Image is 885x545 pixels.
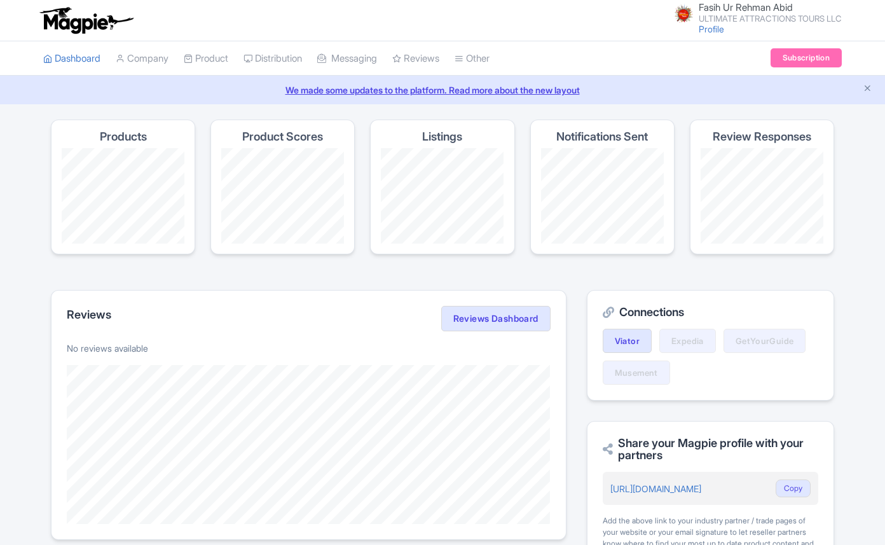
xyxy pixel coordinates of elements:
h4: Products [100,130,147,143]
a: Other [455,41,490,76]
a: Company [116,41,168,76]
a: Product [184,41,228,76]
a: [URL][DOMAIN_NAME] [610,483,701,494]
button: Close announcement [863,82,872,97]
a: Dashboard [43,41,100,76]
a: Distribution [244,41,302,76]
span: Fasih Ur Rehman Abid [699,1,793,13]
a: Subscription [771,48,842,67]
img: wrg9hrmddramdng2xbne.png [673,3,694,24]
h4: Listings [422,130,462,143]
h2: Connections [603,306,818,319]
a: Musement [603,361,670,385]
a: Viator [603,329,652,353]
img: logo-ab69f6fb50320c5b225c76a69d11143b.png [37,6,135,34]
p: No reviews available [67,341,551,355]
small: ULTIMATE ATTRACTIONS TOURS LLC [699,15,842,23]
h4: Review Responses [713,130,811,143]
a: Reviews Dashboard [441,306,551,331]
h2: Reviews [67,308,111,321]
a: Fasih Ur Rehman Abid ULTIMATE ATTRACTIONS TOURS LLC [666,3,842,23]
h4: Notifications Sent [556,130,648,143]
a: Profile [699,24,724,34]
button: Copy [776,479,811,497]
h4: Product Scores [242,130,323,143]
a: Reviews [392,41,439,76]
h2: Share your Magpie profile with your partners [603,437,818,462]
a: We made some updates to the platform. Read more about the new layout [8,83,877,97]
a: GetYourGuide [724,329,806,353]
a: Expedia [659,329,716,353]
a: Messaging [317,41,377,76]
